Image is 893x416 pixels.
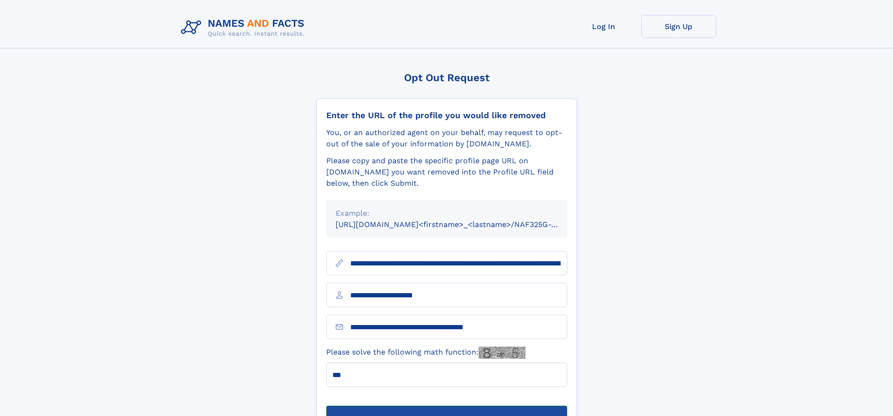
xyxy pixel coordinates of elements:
[177,15,312,40] img: Logo Names and Facts
[326,110,567,121] div: Enter the URL of the profile you would like removed
[316,72,577,83] div: Opt Out Request
[326,155,567,189] div: Please copy and paste the specific profile page URL on [DOMAIN_NAME] you want removed into the Pr...
[566,15,641,38] a: Log In
[336,220,585,229] small: [URL][DOMAIN_NAME]<firstname>_<lastname>/NAF325G-xxxxxxxx
[326,127,567,150] div: You, or an authorized agent on your behalf, may request to opt-out of the sale of your informatio...
[326,347,525,359] label: Please solve the following math function:
[336,208,558,219] div: Example:
[641,15,716,38] a: Sign Up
